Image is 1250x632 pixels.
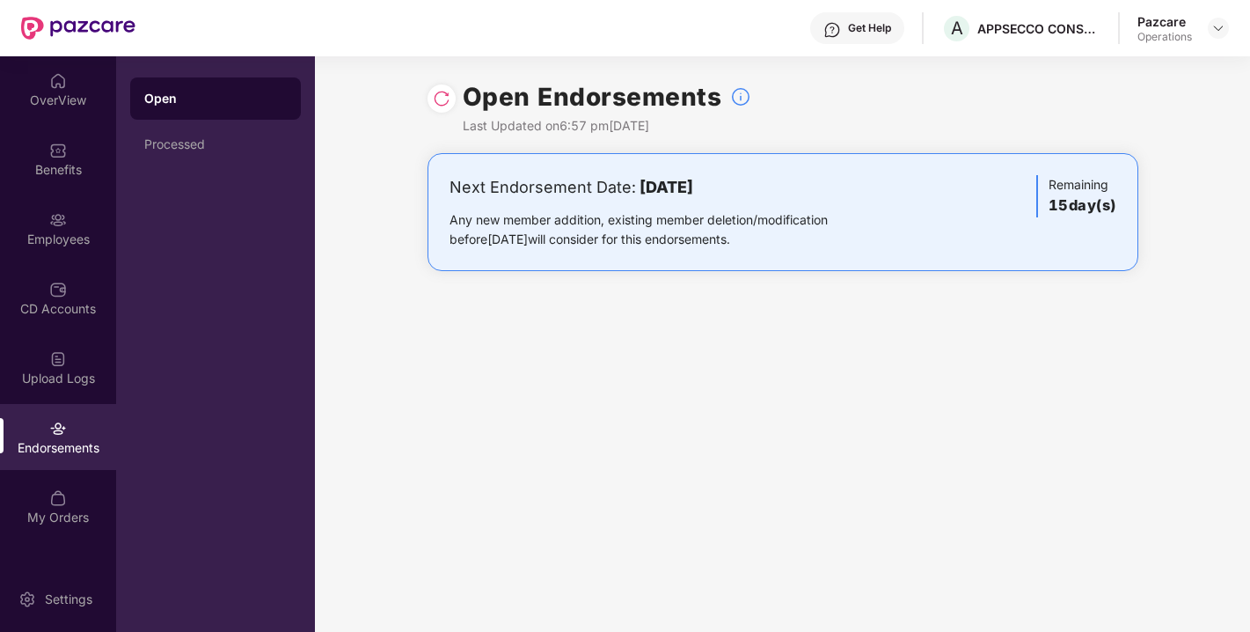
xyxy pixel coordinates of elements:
div: Remaining [1036,175,1116,217]
h1: Open Endorsements [463,77,722,116]
img: svg+xml;base64,PHN2ZyBpZD0iRW1wbG95ZWVzIiB4bWxucz0iaHR0cDovL3d3dy53My5vcmcvMjAwMC9zdmciIHdpZHRoPS... [49,211,67,229]
img: svg+xml;base64,PHN2ZyBpZD0iRHJvcGRvd24tMzJ4MzIiIHhtbG5zPSJodHRwOi8vd3d3LnczLm9yZy8yMDAwL3N2ZyIgd2... [1211,21,1225,35]
img: svg+xml;base64,PHN2ZyBpZD0iQ0RfQWNjb3VudHMiIGRhdGEtbmFtZT0iQ0QgQWNjb3VudHMiIHhtbG5zPSJodHRwOi8vd3... [49,281,67,298]
img: svg+xml;base64,PHN2ZyBpZD0iSGVscC0zMngzMiIgeG1sbnM9Imh0dHA6Ly93d3cudzMub3JnLzIwMDAvc3ZnIiB3aWR0aD... [823,21,841,39]
div: Operations [1137,30,1192,44]
img: svg+xml;base64,PHN2ZyBpZD0iU2V0dGluZy0yMHgyMCIgeG1sbnM9Imh0dHA6Ly93d3cudzMub3JnLzIwMDAvc3ZnIiB3aW... [18,591,36,608]
img: svg+xml;base64,PHN2ZyBpZD0iRW5kb3JzZW1lbnRzIiB4bWxucz0iaHR0cDovL3d3dy53My5vcmcvMjAwMC9zdmciIHdpZH... [49,420,67,437]
img: svg+xml;base64,PHN2ZyBpZD0iSG9tZSIgeG1sbnM9Imh0dHA6Ly93d3cudzMub3JnLzIwMDAvc3ZnIiB3aWR0aD0iMjAiIG... [49,72,67,90]
b: [DATE] [640,178,693,196]
div: Open [144,90,287,107]
div: Next Endorsement Date: [450,175,883,200]
div: Get Help [848,21,891,35]
span: A [951,18,963,39]
img: svg+xml;base64,PHN2ZyBpZD0iSW5mb18tXzMyeDMyIiBkYXRhLW5hbWU9IkluZm8gLSAzMngzMiIgeG1sbnM9Imh0dHA6Ly... [730,86,751,107]
img: svg+xml;base64,PHN2ZyBpZD0iQmVuZWZpdHMiIHhtbG5zPSJodHRwOi8vd3d3LnczLm9yZy8yMDAwL3N2ZyIgd2lkdGg9Ij... [49,142,67,159]
div: Last Updated on 6:57 pm[DATE] [463,116,752,136]
img: svg+xml;base64,PHN2ZyBpZD0iUmVsb2FkLTMyeDMyIiB4bWxucz0iaHR0cDovL3d3dy53My5vcmcvMjAwMC9zdmciIHdpZH... [433,90,450,107]
div: Pazcare [1137,13,1192,30]
img: svg+xml;base64,PHN2ZyBpZD0iVXBsb2FkX0xvZ3MiIGRhdGEtbmFtZT0iVXBsb2FkIExvZ3MiIHhtbG5zPSJodHRwOi8vd3... [49,350,67,368]
h3: 15 day(s) [1049,195,1116,217]
div: APPSECCO CONSULTING PRIVATE LIMITED [977,20,1100,37]
div: Processed [144,137,287,151]
img: svg+xml;base64,PHN2ZyBpZD0iTXlfT3JkZXJzIiBkYXRhLW5hbWU9Ik15IE9yZGVycyIgeG1sbnM9Imh0dHA6Ly93d3cudz... [49,489,67,507]
div: Any new member addition, existing member deletion/modification before [DATE] will consider for th... [450,210,883,249]
img: New Pazcare Logo [21,17,135,40]
div: Settings [40,591,98,608]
